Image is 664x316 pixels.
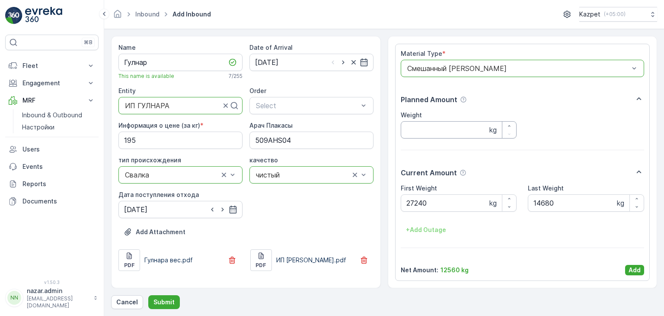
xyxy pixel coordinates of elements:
p: nazar.admin [27,287,89,295]
img: logo [5,7,22,24]
button: Cancel [111,295,143,309]
label: Material Type [401,50,442,57]
button: +Add Outage [401,223,451,237]
label: Информация о цене (за кг) [118,122,200,129]
label: First Weight [401,184,437,192]
span: This name is available [118,73,174,80]
label: Weight [401,111,422,119]
p: Гулнара вес.pdf [144,256,193,264]
p: Engagement [22,79,81,87]
button: NNnazar.admin[EMAIL_ADDRESS][DOMAIN_NAME] [5,287,99,309]
p: kg [617,198,624,208]
a: Inbound [135,10,160,18]
p: ИП [PERSON_NAME].pdf [276,256,346,264]
p: kg [489,125,497,135]
p: Select [256,100,358,111]
a: Documents [5,193,99,210]
p: Fleet [22,61,81,70]
div: Help Tooltip Icon [460,96,467,103]
p: ⌘B [84,39,93,46]
input: dd/mm/yyyy [249,54,373,71]
label: Last Weight [528,184,564,192]
button: Engagement [5,74,99,92]
p: ( +05:00 ) [604,11,626,18]
p: MRF [22,96,81,105]
p: Add Attachment [136,228,185,236]
button: MRF [5,92,99,109]
p: + Add Outage [406,226,446,234]
input: dd/mm/yyyy [118,201,243,218]
p: Reports [22,180,95,188]
p: Настройки [22,123,54,132]
p: Net Amount : [401,266,438,274]
p: Inbound & Outbound [22,111,82,119]
p: Kazpet [579,10,600,19]
p: pdf [255,262,266,269]
p: Add [629,266,641,274]
p: [EMAIL_ADDRESS][DOMAIN_NAME] [27,295,89,309]
p: 7 / 255 [229,73,243,80]
a: Users [5,141,99,158]
a: Homepage [113,13,122,20]
a: Inbound & Outbound [19,109,99,121]
button: Submit [148,295,180,309]
a: Настройки [19,121,99,133]
p: 12560 kg [441,266,469,274]
p: Planned Amount [401,94,457,105]
p: Documents [22,197,95,206]
p: Cancel [116,298,138,306]
label: тип происхождения [118,156,181,164]
p: pdf [124,262,135,269]
div: Help Tooltip Icon [460,169,466,176]
button: Upload File [118,225,191,239]
label: Order [249,87,266,94]
label: Name [118,44,136,51]
label: Date of Arrival [249,44,293,51]
p: Users [22,145,95,154]
p: kg [489,198,497,208]
a: Events [5,158,99,175]
p: Submit [153,298,175,306]
a: Reports [5,175,99,193]
button: Add [625,265,644,275]
label: Entity [118,87,136,94]
span: Add Inbound [171,10,213,19]
button: Kazpet(+05:00) [579,7,657,22]
p: Current Amount [401,168,457,178]
label: Арач Плакасы [249,122,293,129]
img: logo_light-DOdMpM7g.png [25,7,62,24]
button: Fleet [5,57,99,74]
span: v 1.50.3 [5,280,99,285]
div: NN [7,291,21,305]
label: качество [249,156,278,164]
label: Дата поступления отхода [118,191,199,198]
p: Events [22,162,95,171]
